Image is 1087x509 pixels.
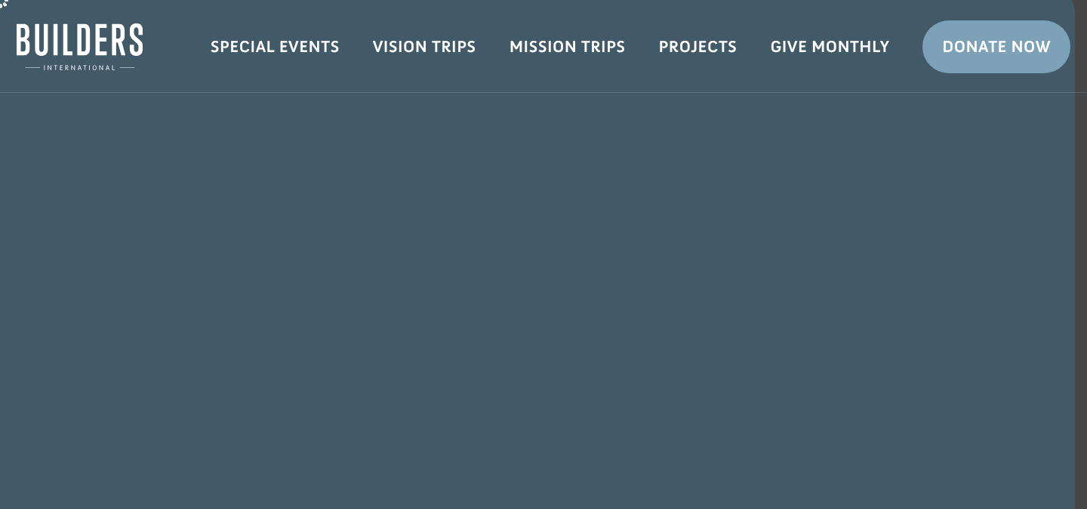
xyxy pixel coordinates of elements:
a: Special Events [194,25,356,69]
a: Give Monthly [753,25,906,69]
a: Vision Trips [356,25,493,69]
a: Mission Trips [493,25,642,69]
img: Builders International [17,23,143,70]
a: Projects [642,25,754,69]
a: Donate Now [922,20,1070,73]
